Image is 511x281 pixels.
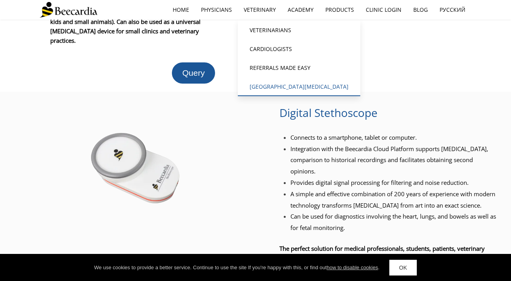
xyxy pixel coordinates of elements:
[238,21,360,40] a: Veterinarians
[279,245,485,262] span: The perfect solution for medical professionals, students, patients, veterinary doctors and pet ow...
[290,190,495,209] span: A simple and effective combination of 200 years of experience with modern technology transforms [...
[434,1,471,19] a: Русский
[40,2,97,18] img: Beecardia
[327,265,378,270] a: how to disable cookies
[238,58,360,77] a: Referrals Made Easy
[360,1,407,19] a: Clinic Login
[290,133,417,141] span: Connects to a smartphone, tablet or computer.
[94,264,380,272] div: We use cookies to provide a better service. Continue to use the site If you're happy with this, o...
[238,40,360,58] a: Cardiologists
[319,1,360,19] a: Products
[282,1,319,19] a: Academy
[238,77,360,96] a: [GEOGRAPHIC_DATA][MEDICAL_DATA]
[195,1,238,19] a: Physicians
[182,68,204,77] span: Query
[279,105,378,120] span: Digital Stethoscope
[290,145,488,175] span: Integration with the Beecardia Cloud Platform supports [MEDICAL_DATA], comparison to historical r...
[172,62,215,83] a: Query
[167,1,195,19] a: home
[290,212,496,232] span: Can be used for diagnostics involving the heart, lungs, and bowels as well as for fetal monitoring.
[290,179,469,186] span: Provides digital signal processing for filtering and noise reduction.
[407,1,434,19] a: Blog
[389,260,417,276] a: OK
[238,1,282,19] a: Veterinary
